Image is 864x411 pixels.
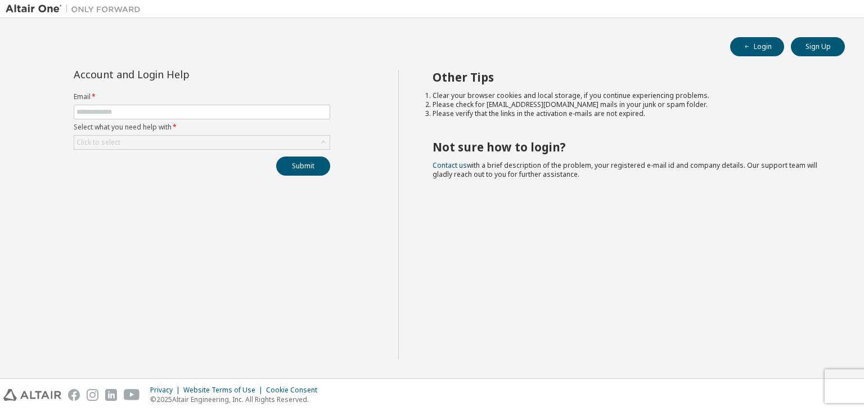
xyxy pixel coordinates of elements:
div: Click to select [76,138,120,147]
img: youtube.svg [124,389,140,401]
li: Please check for [EMAIL_ADDRESS][DOMAIN_NAME] mails in your junk or spam folder. [433,100,825,109]
div: Website Terms of Use [183,386,266,395]
h2: Not sure how to login? [433,140,825,154]
img: instagram.svg [87,389,98,401]
div: Privacy [150,386,183,395]
img: facebook.svg [68,389,80,401]
p: © 2025 Altair Engineering, Inc. All Rights Reserved. [150,395,324,404]
img: linkedin.svg [105,389,117,401]
li: Please verify that the links in the activation e-mails are not expired. [433,109,825,118]
button: Login [730,37,784,56]
button: Sign Up [791,37,845,56]
img: Altair One [6,3,146,15]
h2: Other Tips [433,70,825,84]
a: Contact us [433,160,467,170]
button: Submit [276,157,330,176]
div: Cookie Consent [266,386,324,395]
span: with a brief description of the problem, your registered e-mail id and company details. Our suppo... [433,160,817,179]
img: altair_logo.svg [3,389,61,401]
div: Click to select [74,136,330,149]
label: Email [74,92,330,101]
label: Select what you need help with [74,123,330,132]
div: Account and Login Help [74,70,279,79]
li: Clear your browser cookies and local storage, if you continue experiencing problems. [433,91,825,100]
